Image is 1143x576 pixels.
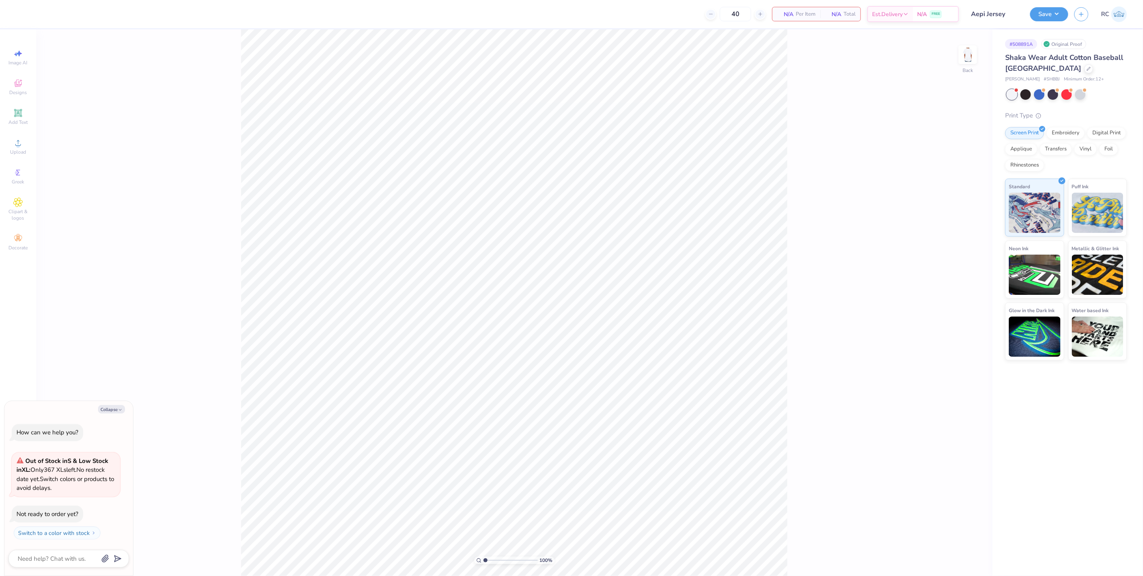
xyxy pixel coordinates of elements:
[1005,143,1037,155] div: Applique
[1111,6,1127,22] img: Rio Cabojoc
[1009,306,1055,315] span: Glow in the Dark Ink
[1087,127,1126,139] div: Digital Print
[540,557,553,564] span: 100 %
[1005,76,1040,83] span: [PERSON_NAME]
[872,10,903,19] span: Est. Delivery
[1005,159,1044,171] div: Rhinestones
[1074,143,1097,155] div: Vinyl
[777,10,793,19] span: N/A
[12,179,25,185] span: Greek
[1099,143,1118,155] div: Foil
[16,466,105,483] span: No restock date yet.
[91,531,96,535] img: Switch to a color with stock
[1101,10,1109,19] span: RC
[1044,76,1060,83] span: # SHBBJ
[8,245,28,251] span: Decorate
[25,457,73,465] strong: Out of Stock in S
[1041,39,1086,49] div: Original Proof
[1072,244,1119,253] span: Metallic & Glitter Ink
[10,149,26,155] span: Upload
[963,67,973,74] div: Back
[1040,143,1072,155] div: Transfers
[1047,127,1085,139] div: Embroidery
[14,527,100,539] button: Switch to a color with stock
[16,510,78,518] div: Not ready to order yet?
[1009,255,1061,295] img: Neon Ink
[796,10,815,19] span: Per Item
[1072,182,1089,191] span: Puff Ink
[825,10,841,19] span: N/A
[1072,306,1109,315] span: Water based Ink
[1005,53,1123,73] span: Shaka Wear Adult Cotton Baseball [GEOGRAPHIC_DATA]
[1072,193,1124,233] img: Puff Ink
[1005,39,1037,49] div: # 508891A
[1009,317,1061,357] img: Glow in the Dark Ink
[1005,127,1044,139] div: Screen Print
[1009,193,1061,233] img: Standard
[960,47,976,63] img: Back
[1030,7,1068,21] button: Save
[844,10,856,19] span: Total
[1072,255,1124,295] img: Metallic & Glitter Ink
[917,10,927,19] span: N/A
[4,208,32,221] span: Clipart & logos
[9,60,28,66] span: Image AI
[8,119,28,125] span: Add Text
[98,405,125,413] button: Collapse
[1101,6,1127,22] a: RC
[932,11,940,17] span: FREE
[965,6,1024,22] input: Untitled Design
[720,7,751,21] input: – –
[1005,111,1127,120] div: Print Type
[1064,76,1104,83] span: Minimum Order: 12 +
[1009,244,1028,253] span: Neon Ink
[1009,182,1030,191] span: Standard
[16,428,78,436] div: How can we help you?
[16,457,114,492] span: Only 367 XLs left. Switch colors or products to avoid delays.
[9,89,27,96] span: Designs
[1072,317,1124,357] img: Water based Ink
